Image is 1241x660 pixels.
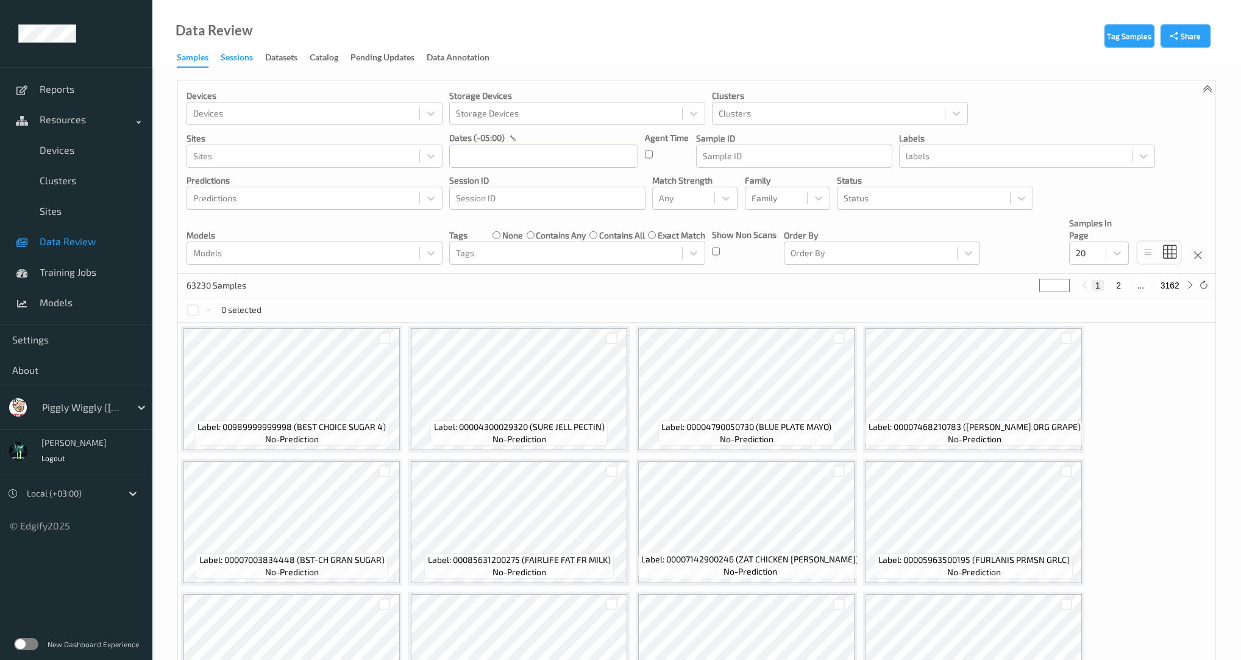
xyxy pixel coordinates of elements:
[1069,217,1129,242] p: Samples In Page
[599,229,645,242] label: contains all
[661,421,831,433] span: Label: 00004790050730 (BLUE PLATE MAYO)
[187,90,443,102] p: Devices
[434,421,605,433] span: Label: 00004300029320 (SURE JELL PECTIN)
[221,51,253,66] div: Sessions
[720,433,773,445] span: no-prediction
[1092,280,1104,291] button: 1
[449,229,468,242] p: Tags
[869,421,1081,433] span: Label: 00007468210783 ([PERSON_NAME] ORG GRAPE)
[502,229,523,242] label: none
[1104,24,1154,48] button: Tag Samples
[199,554,385,566] span: Label: 00007003834448 (BST-CH GRAN SUGAR)
[427,49,502,66] a: Data Annotation
[350,49,427,66] a: Pending Updates
[652,174,738,187] p: Match Strength
[221,304,261,316] p: 0 selected
[641,553,859,565] span: Label: 00007142900246 (ZAT CHICKEN [PERSON_NAME])
[947,566,1001,578] span: no-prediction
[265,49,310,66] a: Datasets
[878,554,1070,566] span: Label: 00005963500195 (FURLANIS PRMSN GRLC)
[724,565,777,578] span: no-prediction
[696,132,892,145] p: Sample ID
[177,51,208,68] div: Samples
[449,174,645,187] p: Session ID
[187,174,443,187] p: Predictions
[187,132,443,145] p: Sites
[449,90,705,102] p: Storage Devices
[645,132,689,144] p: Agent Time
[350,51,414,66] div: Pending Updates
[310,51,338,66] div: Catalog
[1157,280,1183,291] button: 3162
[712,90,968,102] p: Clusters
[837,174,1033,187] p: Status
[658,229,705,242] label: exact match
[492,433,546,445] span: no-prediction
[427,51,489,66] div: Data Annotation
[1112,280,1125,291] button: 2
[310,49,350,66] a: Catalog
[449,132,505,144] p: dates (-05:00)
[197,421,386,433] span: Label: 00989999999998 (BEST CHOICE SUGAR 4)
[899,132,1155,145] p: labels
[712,229,777,241] p: Show Non Scans
[265,566,319,578] span: no-prediction
[265,51,297,66] div: Datasets
[428,554,611,566] span: Label: 00085631200275 (FAIRLIFE FAT FR MILK)
[745,174,830,187] p: Family
[221,49,265,66] a: Sessions
[1134,280,1148,291] button: ...
[187,229,443,242] p: Models
[784,229,980,242] p: Order By
[187,279,278,292] p: 63230 Samples
[536,229,586,242] label: contains any
[176,24,252,37] div: Data Review
[492,566,546,578] span: no-prediction
[265,433,319,445] span: no-prediction
[1161,24,1211,48] button: Share
[177,49,221,68] a: Samples
[948,433,1001,445] span: no-prediction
